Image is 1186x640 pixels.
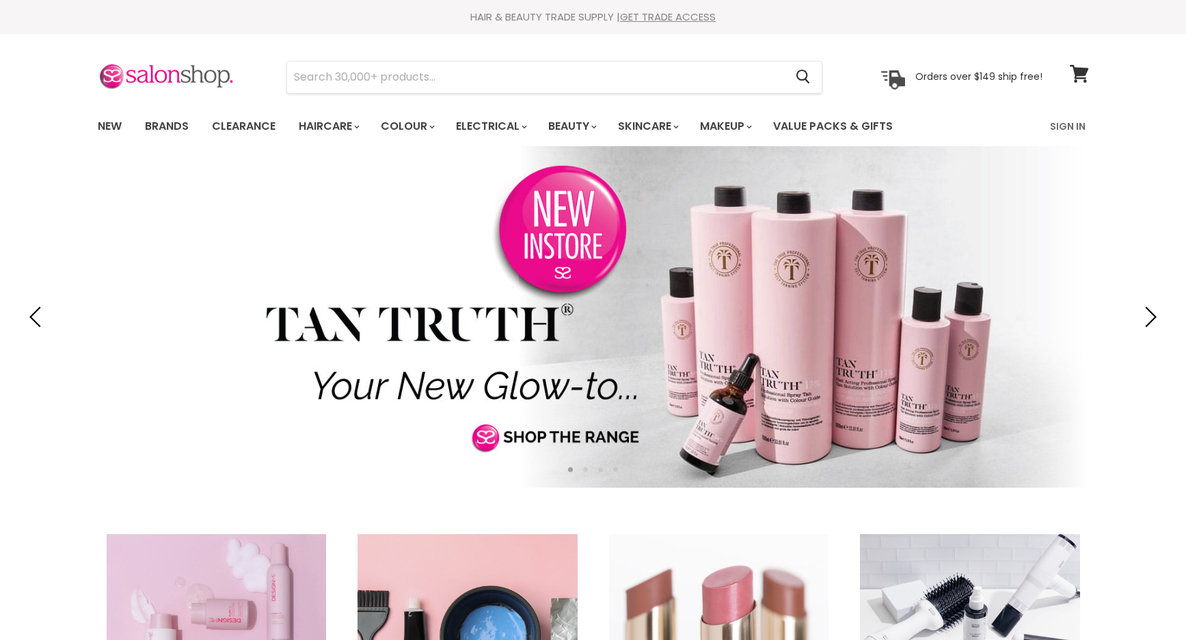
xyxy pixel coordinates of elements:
[87,107,973,146] ul: Main menu
[915,70,1042,83] p: Orders over $149 ship free!
[288,112,368,141] a: Haircare
[613,467,618,472] li: Page dot 4
[568,467,573,472] li: Page dot 1
[608,112,687,141] a: Skincare
[538,112,605,141] a: Beauty
[1135,303,1162,331] button: Next
[690,112,760,141] a: Makeup
[763,112,903,141] a: Value Packs & Gifts
[87,112,132,141] a: New
[81,10,1106,24] div: HAIR & BEAUTY TRADE SUPPLY |
[81,107,1106,146] nav: Main
[785,61,822,93] button: Search
[286,61,822,94] form: Product
[370,112,443,141] a: Colour
[135,112,199,141] a: Brands
[620,10,716,24] a: GET TRADE ACCESS
[24,303,51,331] button: Previous
[202,112,286,141] a: Clearance
[1042,112,1094,141] a: Sign In
[583,467,588,472] li: Page dot 2
[446,112,535,141] a: Electrical
[598,467,603,472] li: Page dot 3
[287,61,785,93] input: Search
